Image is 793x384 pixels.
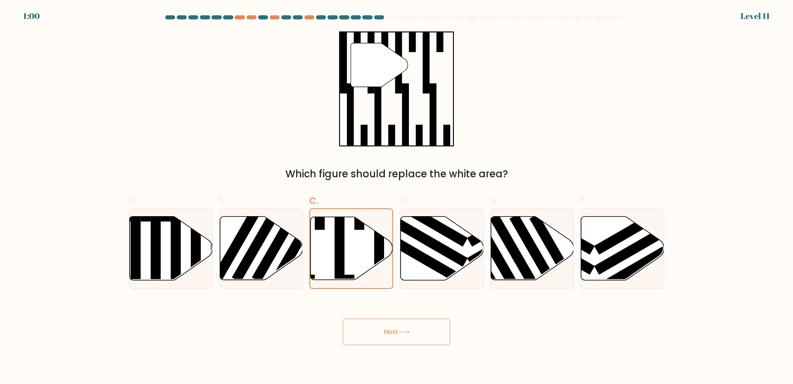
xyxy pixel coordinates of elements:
span: e. [490,192,499,208]
div: Level 11 [741,10,770,22]
span: d. [400,192,410,208]
div: Which figure should replace the white area? [134,167,659,181]
span: f. [580,192,586,208]
button: Next [343,319,450,345]
span: a. [129,192,139,208]
span: c. [309,192,318,208]
g: " [351,43,408,87]
div: 1:00 [23,10,40,22]
span: b. [219,192,229,208]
